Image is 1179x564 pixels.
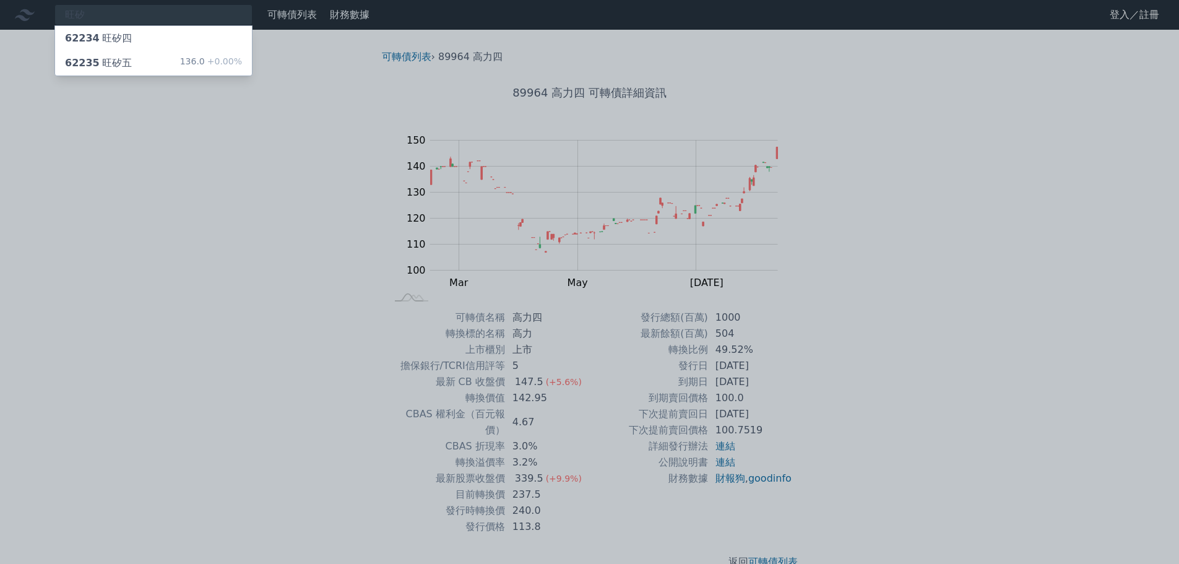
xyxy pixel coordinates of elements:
span: 62234 [65,32,100,44]
div: 旺矽五 [65,56,132,71]
a: 62234旺矽四 [55,26,252,51]
span: 62235 [65,57,100,69]
div: 旺矽四 [65,31,132,46]
span: +0.00% [205,56,242,66]
div: 136.0 [180,56,242,71]
a: 62235旺矽五 136.0+0.00% [55,51,252,76]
